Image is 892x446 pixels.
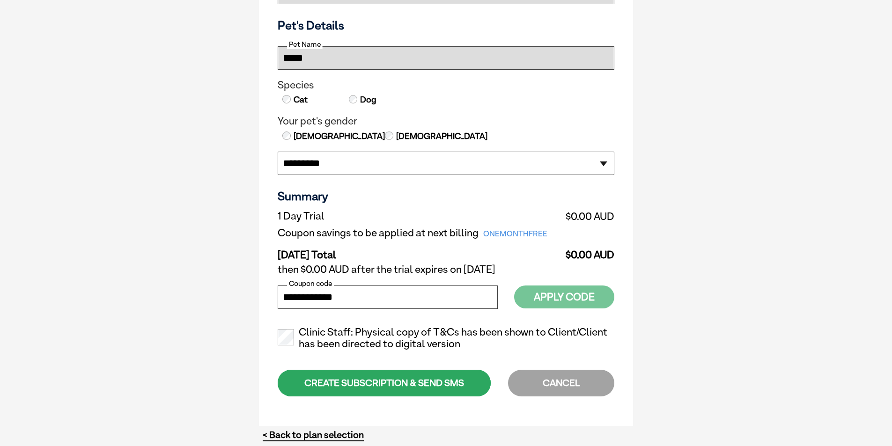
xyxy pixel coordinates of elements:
div: CANCEL [508,370,614,396]
div: CREATE SUBSCRIPTION & SEND SMS [278,370,491,396]
label: Clinic Staff: Physical copy of T&Cs has been shown to Client/Client has been directed to digital ... [278,326,614,351]
td: then $0.00 AUD after the trial expires on [DATE] [278,261,614,278]
td: [DATE] Total [278,241,562,261]
legend: Species [278,79,614,91]
h3: Pet's Details [274,18,618,32]
td: $0.00 AUD [562,208,614,225]
td: 1 Day Trial [278,208,562,225]
legend: Your pet's gender [278,115,614,127]
h3: Summary [278,189,614,203]
td: Coupon savings to be applied at next billing [278,225,562,241]
a: < Back to plan selection [263,429,364,441]
td: $0.00 AUD [562,241,614,261]
button: Apply Code [514,285,614,308]
label: Coupon code [287,279,334,288]
span: ONEMONTHFREE [479,227,552,241]
input: Clinic Staff: Physical copy of T&Cs has been shown to Client/Client has been directed to digital ... [278,329,294,345]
